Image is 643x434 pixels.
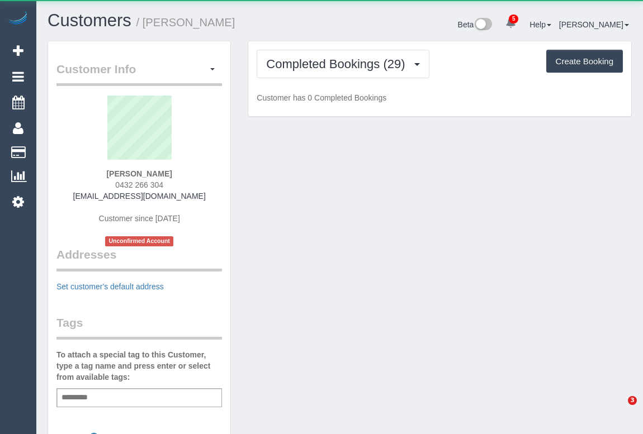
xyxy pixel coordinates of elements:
small: / [PERSON_NAME] [136,16,235,28]
span: 5 [509,15,518,23]
img: Automaid Logo [7,11,29,27]
iframe: Intercom live chat [605,396,632,423]
a: Beta [458,20,493,29]
strong: [PERSON_NAME] [106,169,172,178]
span: 0432 266 304 [115,180,163,189]
legend: Customer Info [56,61,222,86]
a: Customers [48,11,131,30]
img: New interface [474,18,492,32]
span: 3 [628,396,637,405]
span: Customer since [DATE] [99,214,180,223]
a: Set customer's default address [56,282,164,291]
label: To attach a special tag to this Customer, type a tag name and press enter or select from availabl... [56,349,222,383]
a: Help [529,20,551,29]
legend: Tags [56,314,222,340]
a: [EMAIL_ADDRESS][DOMAIN_NAME] [73,192,206,201]
a: 5 [500,11,522,36]
span: Completed Bookings (29) [266,57,410,71]
button: Completed Bookings (29) [257,50,429,78]
a: [PERSON_NAME] [559,20,629,29]
p: Customer has 0 Completed Bookings [257,92,623,103]
span: Unconfirmed Account [105,236,173,246]
button: Create Booking [546,50,623,73]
